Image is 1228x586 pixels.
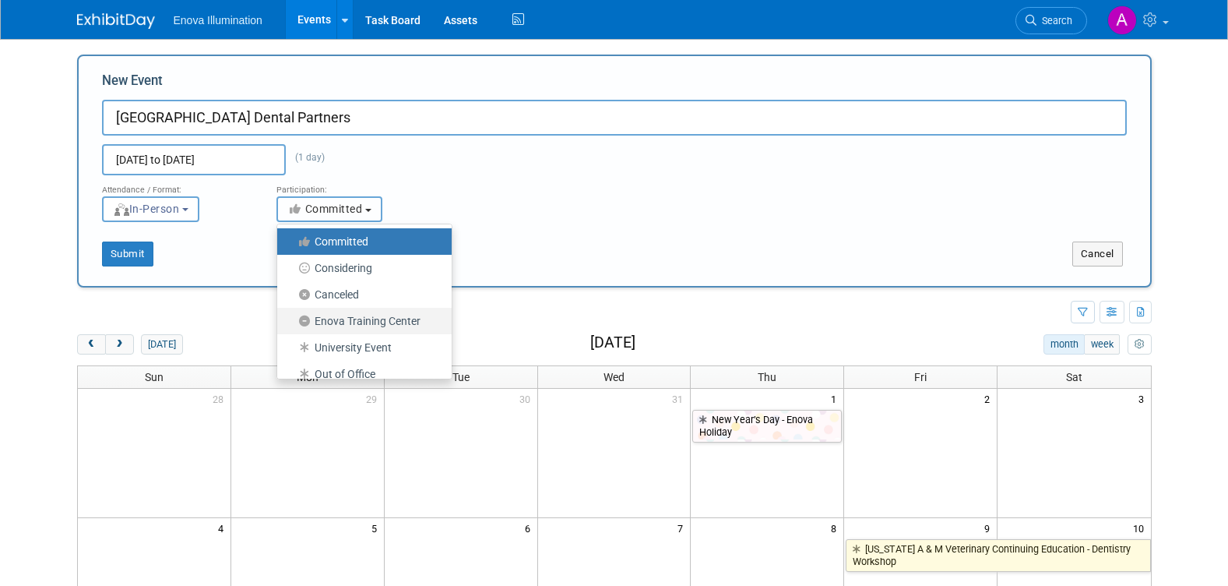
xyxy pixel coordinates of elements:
[523,518,537,538] span: 6
[102,72,163,96] label: New Event
[174,14,262,26] span: Enova Illumination
[1072,242,1123,267] button: Cancel
[285,337,436,358] label: University Event
[1128,334,1151,355] button: myCustomButton
[1131,518,1151,538] span: 10
[102,242,153,267] button: Submit
[287,203,363,215] span: Committed
[1135,340,1145,350] i: Personalize Calendar
[983,389,997,408] span: 2
[370,518,384,538] span: 5
[603,371,625,383] span: Wed
[758,371,776,383] span: Thu
[1137,389,1151,408] span: 3
[1066,371,1082,383] span: Sat
[102,100,1127,136] input: Name of Trade Show / Conference
[285,258,436,278] label: Considering
[676,518,690,538] span: 7
[113,203,180,215] span: In-Person
[211,389,230,408] span: 28
[364,389,384,408] span: 29
[1107,5,1137,35] img: Andrea Miller
[102,175,253,196] div: Attendance / Format:
[670,389,690,408] span: 31
[105,334,134,355] button: next
[77,13,155,29] img: ExhibitDay
[846,539,1150,571] a: [US_STATE] A & M Veterinary Continuing Education - Dentistry Workshop
[1084,334,1120,355] button: week
[141,334,182,355] button: [DATE]
[276,196,382,222] button: Committed
[518,389,537,408] span: 30
[285,364,436,384] label: Out of Office
[285,284,436,305] label: Canceled
[102,196,199,222] button: In-Person
[77,334,106,355] button: prev
[983,518,997,538] span: 9
[829,389,843,408] span: 1
[216,518,230,538] span: 4
[829,518,843,538] span: 8
[914,371,927,383] span: Fri
[590,334,635,351] h2: [DATE]
[102,144,286,175] input: Start Date - End Date
[285,231,436,252] label: Committed
[286,152,325,163] span: (1 day)
[285,311,436,331] label: Enova Training Center
[1015,7,1087,34] a: Search
[1043,334,1085,355] button: month
[452,371,470,383] span: Tue
[692,410,842,442] a: New Year’s Day - Enova Holiday
[1036,15,1072,26] span: Search
[276,175,428,196] div: Participation:
[145,371,164,383] span: Sun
